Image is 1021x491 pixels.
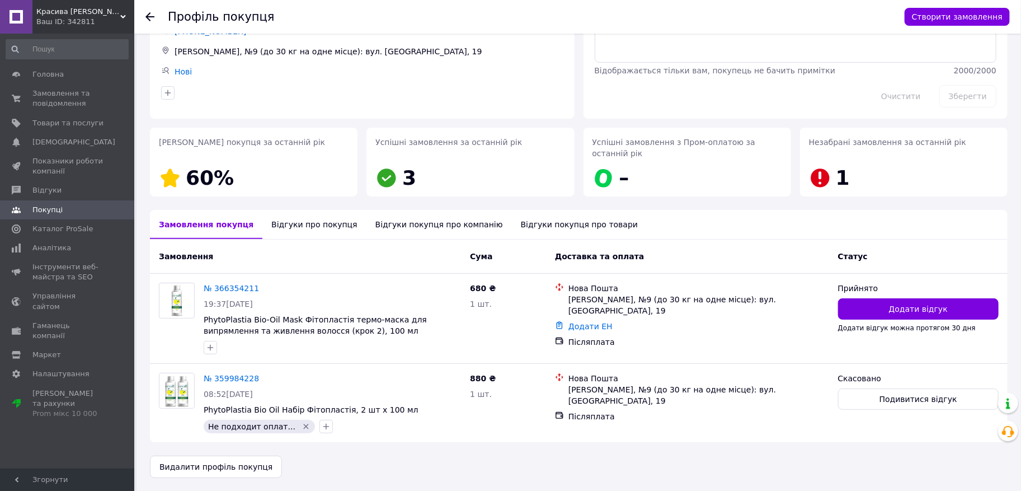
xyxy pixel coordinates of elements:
div: Відгуки покупця про компанію [366,210,512,239]
div: [PERSON_NAME], №9 (до 30 кг на одне місце): вул. [GEOGRAPHIC_DATA], 19 [568,384,829,406]
span: [PERSON_NAME] покупця за останній рік [159,138,325,147]
a: PhytoPlastia Bio Oil Набір Фітопластія, 2 шт х 100 мл [204,405,418,414]
span: Аналітика [32,243,71,253]
span: Красива Я [36,7,120,17]
span: Не подходит оплат... [208,422,295,431]
span: 1 шт. [470,390,492,399]
svg: Видалити мітку [302,422,310,431]
span: Товари та послуги [32,118,103,128]
span: 1 [836,166,850,189]
span: [PERSON_NAME] та рахунки [32,389,103,419]
div: Післяплата [568,411,829,422]
span: Інструменти веб-майстра та SEO [32,262,103,282]
span: Cума [470,252,492,261]
span: Гаманець компанії [32,321,103,341]
span: Налаштування [32,369,90,379]
span: Відображається тільки вам, покупець не бачить примітки [595,66,836,75]
div: Повернутися назад [145,11,154,22]
button: Подивитися відгук [838,389,999,410]
span: Додати відгук можна протягом 30 дня [838,324,976,332]
span: Головна [32,69,64,80]
a: Додати ЕН [568,322,613,331]
span: 2000 / 2000 [954,66,996,75]
span: Управління сайтом [32,291,103,311]
span: 3 [402,166,416,189]
span: 880 ₴ [470,374,496,383]
span: 08:52[DATE] [204,390,253,399]
div: Післяплата [568,336,829,348]
span: [PHONE_NUMBER] [175,27,246,36]
span: [DEMOGRAPHIC_DATA] [32,137,115,147]
div: Скасовано [838,373,999,384]
img: Фото товару [159,373,194,408]
span: Успішні замовлення з Пром-оплатою за останній рік [592,138,755,158]
span: Маркет [32,350,61,360]
a: № 366354211 [204,284,259,293]
span: Незабрані замовлення за останній рік [809,138,966,147]
div: Prom мікс 10 000 [32,409,103,419]
div: Відгуки про покупця [262,210,366,239]
span: Відгуки [32,185,62,195]
span: Статус [838,252,868,261]
span: Замовлення та повідомлення [32,88,103,109]
span: – [619,166,629,189]
div: Відгуки покупця про товари [512,210,647,239]
a: Нові [175,67,192,76]
span: Успішні замовлення за останній рік [375,138,522,147]
span: Подивитися відгук [879,394,957,405]
div: [PERSON_NAME], №9 (до 30 кг на одне місце): вул. [GEOGRAPHIC_DATA], 19 [568,294,829,316]
div: Нова Пошта [568,373,829,384]
button: Додати відгук [838,298,999,320]
a: Фото товару [159,373,195,409]
span: Додати відгук [889,303,948,315]
div: Нова Пошта [568,283,829,294]
h1: Профіль покупця [168,10,275,24]
img: Фото товару [161,283,194,318]
span: 60% [186,166,234,189]
div: Замовлення покупця [150,210,262,239]
span: Замовлення [159,252,213,261]
span: 680 ₴ [470,284,496,293]
span: 1 шт. [470,300,492,308]
input: Пошук [6,39,129,59]
a: Фото товару [159,283,195,319]
span: 19:37[DATE] [204,300,253,308]
div: [PERSON_NAME], №9 (до 30 кг на одне місце): вул. [GEOGRAPHIC_DATA], 19 [172,44,566,59]
span: Доставка та оплата [555,252,644,261]
div: Ваш ID: 342811 [36,17,134,27]
button: Видалити профіль покупця [150,456,282,478]
span: Каталог ProSale [32,224,93,234]
button: Створити замовлення [905,8,1010,26]
span: Показники роботи компанії [32,156,103,176]
span: Покупці [32,205,63,215]
a: № 359984228 [204,374,259,383]
a: PhytoPlastia Bio-Oil Mask Фітопластія термо-маска для випрямлення та живлення волосся (крок 2), 1... [204,315,427,335]
div: Прийнято [838,283,999,294]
